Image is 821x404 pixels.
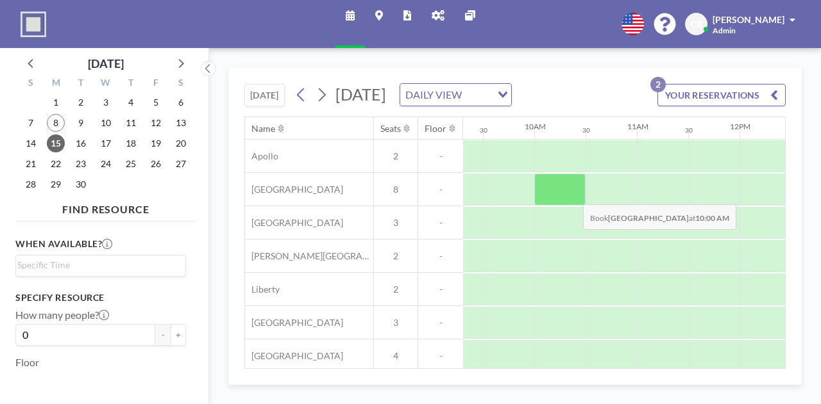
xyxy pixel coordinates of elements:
span: Tuesday, September 16, 2025 [72,134,90,152]
span: Tuesday, September 30, 2025 [72,175,90,193]
b: 10:00 AM [695,213,729,223]
div: 30 [480,126,487,134]
span: - [418,184,463,195]
span: 2 [374,284,418,295]
span: Book at [583,204,736,230]
span: 2 [374,250,418,262]
div: M [44,76,69,92]
span: Thursday, September 11, 2025 [122,114,140,132]
div: T [118,76,143,92]
span: [GEOGRAPHIC_DATA] [245,317,343,328]
span: Wednesday, September 24, 2025 [97,155,115,173]
span: 2 [374,150,418,162]
span: Monday, September 22, 2025 [47,155,65,173]
span: Saturday, September 13, 2025 [172,114,190,132]
span: Saturday, September 20, 2025 [172,134,190,152]
span: Friday, September 19, 2025 [147,134,165,152]
div: S [19,76,44,92]
span: Sunday, September 7, 2025 [22,114,40,132]
div: T [69,76,94,92]
div: Name [251,123,275,134]
span: Wednesday, September 17, 2025 [97,134,115,152]
div: Floor [425,123,446,134]
span: [GEOGRAPHIC_DATA] [245,217,343,229]
span: [PERSON_NAME][GEOGRAPHIC_DATA] [245,250,373,262]
span: Sunday, September 21, 2025 [22,155,40,173]
h3: Specify resource [15,292,186,303]
div: Search for option [16,255,185,275]
span: Friday, September 12, 2025 [147,114,165,132]
span: Sunday, September 28, 2025 [22,175,40,193]
span: - [418,250,463,262]
div: 30 [685,126,693,134]
input: Search for option [17,258,178,272]
span: Saturday, September 6, 2025 [172,93,190,111]
span: Tuesday, September 23, 2025 [72,155,90,173]
div: S [168,76,193,92]
img: organization-logo [21,12,46,37]
input: Search for option [466,86,490,103]
div: 30 [582,126,590,134]
span: [DATE] [335,85,386,104]
span: [GEOGRAPHIC_DATA] [245,350,343,362]
span: Monday, September 29, 2025 [47,175,65,193]
div: 10AM [525,122,546,131]
h4: FIND RESOURCE [15,198,196,216]
span: DAILY VIEW [403,86,464,103]
span: Thursday, September 25, 2025 [122,155,140,173]
span: Tuesday, September 2, 2025 [72,93,90,111]
div: Seats [380,123,401,134]
span: Wednesday, September 10, 2025 [97,114,115,132]
span: Tuesday, September 9, 2025 [72,114,90,132]
span: Monday, September 15, 2025 [47,134,65,152]
div: 11AM [627,122,648,131]
span: Friday, September 26, 2025 [147,155,165,173]
button: - [155,324,171,346]
span: - [418,317,463,328]
span: [PERSON_NAME] [713,14,784,25]
span: Monday, September 1, 2025 [47,93,65,111]
b: [GEOGRAPHIC_DATA] [608,213,689,223]
span: Liberty [245,284,280,295]
div: Search for option [400,84,511,106]
span: - [418,350,463,362]
span: Thursday, September 18, 2025 [122,134,140,152]
div: W [94,76,119,92]
span: Monday, September 8, 2025 [47,114,65,132]
span: 8 [374,184,418,195]
label: Floor [15,356,39,369]
div: F [143,76,168,92]
div: [DATE] [88,54,124,72]
span: 3 [374,317,418,328]
span: Friday, September 5, 2025 [147,93,165,111]
button: + [171,324,186,346]
span: Saturday, September 27, 2025 [172,155,190,173]
button: [DATE] [244,84,285,106]
span: Apollo [245,150,278,162]
p: 2 [650,77,666,92]
span: Wednesday, September 3, 2025 [97,93,115,111]
span: Sunday, September 14, 2025 [22,134,40,152]
span: CB [691,19,702,30]
button: YOUR RESERVATIONS2 [657,84,786,106]
span: [GEOGRAPHIC_DATA] [245,184,343,195]
span: Thursday, September 4, 2025 [122,93,140,111]
label: How many people? [15,309,109,321]
div: 12PM [730,122,750,131]
span: 4 [374,350,418,362]
span: Admin [713,26,736,35]
span: - [418,217,463,229]
span: - [418,284,463,295]
span: - [418,150,463,162]
span: 3 [374,217,418,229]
